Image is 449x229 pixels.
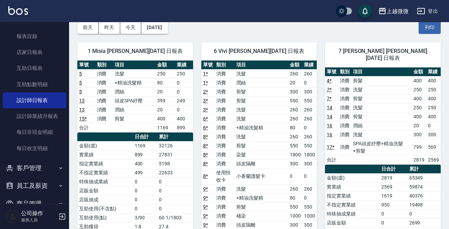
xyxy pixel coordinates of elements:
[412,67,426,76] th: 金額
[3,76,66,92] a: 互助點數明細
[351,103,412,112] td: 洗髮
[210,48,309,55] span: 6 Vivi [PERSON_NAME][DATE] 日報表
[235,78,288,87] td: 潤絲
[175,87,193,96] td: 0
[327,123,332,128] a: 16
[214,168,235,184] td: 使用預收卡
[412,103,426,112] td: 250
[288,132,303,141] td: 260
[157,213,193,222] td: 60.1/1803
[77,141,133,150] td: 金額(虛)
[235,105,288,114] td: 洗髮
[302,78,317,87] td: 0
[338,67,351,76] th: 類別
[6,210,19,223] img: Person
[79,89,82,94] a: 5
[325,182,380,191] td: 實業績
[133,159,157,168] td: 400
[408,173,441,182] td: 65349
[157,177,193,186] td: 0
[214,159,235,168] td: 消費
[113,78,155,87] td: +精油洗髮精
[77,195,133,204] td: 店販抽成
[21,217,56,223] p: 服務人員
[419,21,441,34] button: 列印
[235,150,288,159] td: 染髮
[3,28,66,44] a: 報表目錄
[288,184,303,193] td: 260
[77,61,95,70] th: 單號
[380,165,407,174] th: 日合計
[351,67,412,76] th: 項目
[8,6,28,15] img: Logo
[77,150,133,159] td: 實業績
[235,61,288,70] th: 項目
[95,69,113,78] td: 消費
[288,87,303,96] td: 300
[325,191,380,200] td: 指定實業績
[133,141,157,150] td: 1169
[3,124,66,140] a: 每日非現金明細
[408,218,441,227] td: 2699
[235,211,288,220] td: 補染
[327,114,332,119] a: 14
[412,121,426,130] td: 20
[3,177,66,195] button: 員工及薪資
[3,195,66,213] button: 商品管理
[133,150,157,159] td: 899
[155,123,175,132] td: 1169
[235,159,288,168] td: 頭皮隔離
[3,44,66,60] a: 店家日報表
[157,159,193,168] td: 5198
[408,209,441,218] td: 0
[302,87,317,96] td: 300
[288,105,303,114] td: 260
[302,61,317,70] th: 業績
[302,96,317,105] td: 550
[113,69,155,78] td: 洗髮
[133,213,157,222] td: 3/90
[338,85,351,94] td: 消費
[408,200,441,209] td: 19498
[426,112,441,121] td: 400
[302,150,317,159] td: 1800
[77,186,133,195] td: 店販金額
[288,211,303,220] td: 1000
[77,21,99,34] button: 前天
[288,193,303,202] td: 80
[302,132,317,141] td: 260
[235,114,288,123] td: 洗髮
[426,130,441,139] td: 300
[113,87,155,96] td: 潤絲
[95,105,113,114] td: 消費
[113,96,155,105] td: 頭皮SPA紓壓
[288,114,303,123] td: 260
[327,132,332,137] a: 16
[333,48,432,62] span: 7 [PERSON_NAME] [PERSON_NAME][DATE] 日報表
[327,105,332,110] a: 14
[426,103,441,112] td: 250
[235,96,288,105] td: 剪髮
[175,105,193,114] td: 0
[325,67,441,165] table: a dense table
[235,123,288,132] td: +精油洗髮精
[214,105,235,114] td: 消費
[338,103,351,112] td: 消費
[214,141,235,150] td: 消費
[175,123,193,132] td: 899
[302,69,317,78] td: 260
[302,159,317,168] td: 300
[288,150,303,159] td: 1800
[380,209,407,218] td: 0
[408,165,441,174] th: 累計
[351,85,412,94] td: 洗髮
[77,213,133,222] td: 互助使用(點)
[214,123,235,132] td: 消費
[302,202,317,211] td: 550
[157,204,193,213] td: 0
[133,195,157,204] td: 0
[214,193,235,202] td: 消費
[235,193,288,202] td: +精油洗髮精
[175,78,193,87] td: 0
[380,191,407,200] td: 1619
